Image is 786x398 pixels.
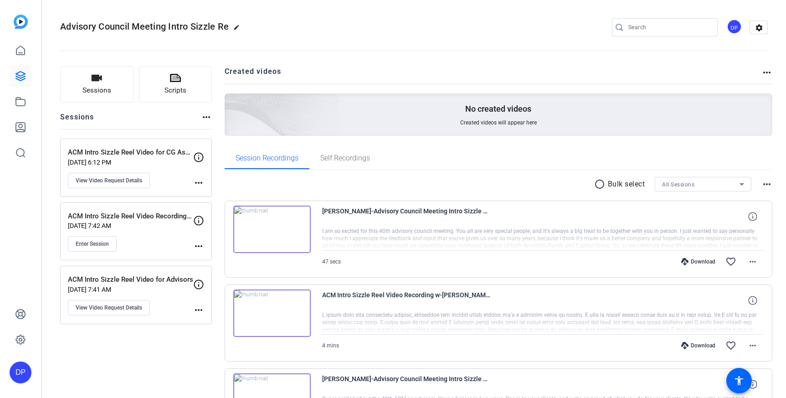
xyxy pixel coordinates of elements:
[193,305,204,315] mat-icon: more_horiz
[320,155,370,162] span: Self Recordings
[761,179,772,190] mat-icon: more_horiz
[76,304,142,311] span: View Video Request Details
[10,362,31,383] div: DP
[747,340,758,351] mat-icon: more_horiz
[68,159,193,166] p: [DATE] 6:12 PM
[233,24,244,35] mat-icon: edit
[233,206,311,253] img: thumb-nail
[628,22,710,33] input: Search
[725,340,736,351] mat-icon: favorite_border
[68,222,193,229] p: [DATE] 7:42 AM
[68,236,117,252] button: Enter Session
[594,179,608,190] mat-icon: radio_button_unchecked
[727,19,743,35] ngx-avatar: Darryl Pugh
[68,211,193,222] p: ACM Intro Sizzle Reel Video Recording w/[PERSON_NAME]
[76,240,109,248] span: Enter Session
[225,66,762,84] h2: Created videos
[82,85,111,96] span: Sessions
[68,173,150,188] button: View Video Request Details
[233,289,311,337] img: thumb-nail
[677,342,720,349] div: Download
[68,147,193,158] p: ACM Intro Sizzle Reel Video for CG Associates
[727,19,742,34] div: DP
[662,181,694,188] span: All Sessions
[677,258,720,265] div: Download
[750,21,768,35] mat-icon: settings
[68,274,193,285] p: ACM Intro Sizzle Reel Video for Advisors
[725,256,736,267] mat-icon: favorite_border
[60,66,134,103] button: Sessions
[322,289,491,311] span: ACM Intro Sizzle Reel Video Recording w-[PERSON_NAME]-Take 1-2025-09-17-09-10-12-002-0
[139,66,212,103] button: Scripts
[60,112,94,129] h2: Sessions
[60,21,229,32] span: Advisory Council Meeting Intro Sizzle Re
[761,67,772,78] mat-icon: more_horiz
[608,179,645,190] p: Bulk select
[193,177,204,188] mat-icon: more_horiz
[322,373,491,395] span: [PERSON_NAME]-Advisory Council Meeting Intro Sizzle Re-ACM Intro Sizzle Reel Video for CG Associa...
[734,375,745,386] mat-icon: accessibility
[164,85,186,96] span: Scripts
[322,258,341,265] span: 47 secs
[193,241,204,252] mat-icon: more_horiz
[123,3,340,201] img: Creted videos background
[465,103,531,114] p: No created videos
[68,286,193,293] p: [DATE] 7:41 AM
[76,177,142,184] span: View Video Request Details
[201,112,212,123] mat-icon: more_horiz
[68,300,150,315] button: View Video Request Details
[14,15,28,29] img: blue-gradient.svg
[747,256,758,267] mat-icon: more_horiz
[460,119,537,126] span: Created videos will appear here
[236,155,298,162] span: Session Recordings
[322,206,491,227] span: [PERSON_NAME]-Advisory Council Meeting Intro Sizzle Re-ACM Intro Sizzle Reel Video for CG Associa...
[322,342,339,349] span: 4 mins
